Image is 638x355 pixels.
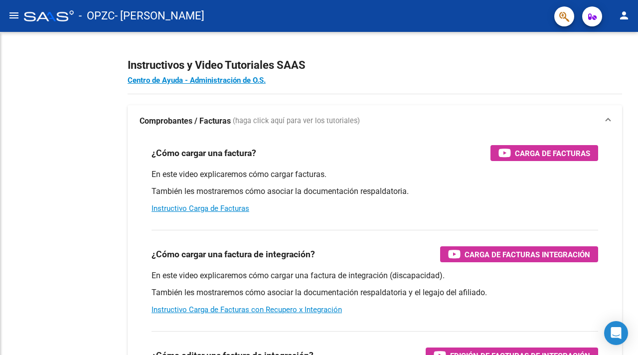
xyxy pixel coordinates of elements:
p: En este video explicaremos cómo cargar una factura de integración (discapacidad). [152,270,598,281]
span: - OPZC [79,5,115,27]
mat-icon: person [618,9,630,21]
a: Instructivo Carga de Facturas con Recupero x Integración [152,305,342,314]
p: También les mostraremos cómo asociar la documentación respaldatoria y el legajo del afiliado. [152,287,598,298]
span: - [PERSON_NAME] [115,5,204,27]
button: Carga de Facturas [490,145,598,161]
a: Instructivo Carga de Facturas [152,204,249,213]
span: Carga de Facturas [515,147,590,160]
h2: Instructivos y Video Tutoriales SAAS [128,56,622,75]
div: Open Intercom Messenger [604,321,628,345]
mat-expansion-panel-header: Comprobantes / Facturas (haga click aquí para ver los tutoriales) [128,105,622,137]
mat-icon: menu [8,9,20,21]
a: Centro de Ayuda - Administración de O.S. [128,76,266,85]
h3: ¿Cómo cargar una factura de integración? [152,247,315,261]
button: Carga de Facturas Integración [440,246,598,262]
span: (haga click aquí para ver los tutoriales) [233,116,360,127]
h3: ¿Cómo cargar una factura? [152,146,256,160]
strong: Comprobantes / Facturas [140,116,231,127]
p: En este video explicaremos cómo cargar facturas. [152,169,598,180]
p: También les mostraremos cómo asociar la documentación respaldatoria. [152,186,598,197]
span: Carga de Facturas Integración [465,248,590,261]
